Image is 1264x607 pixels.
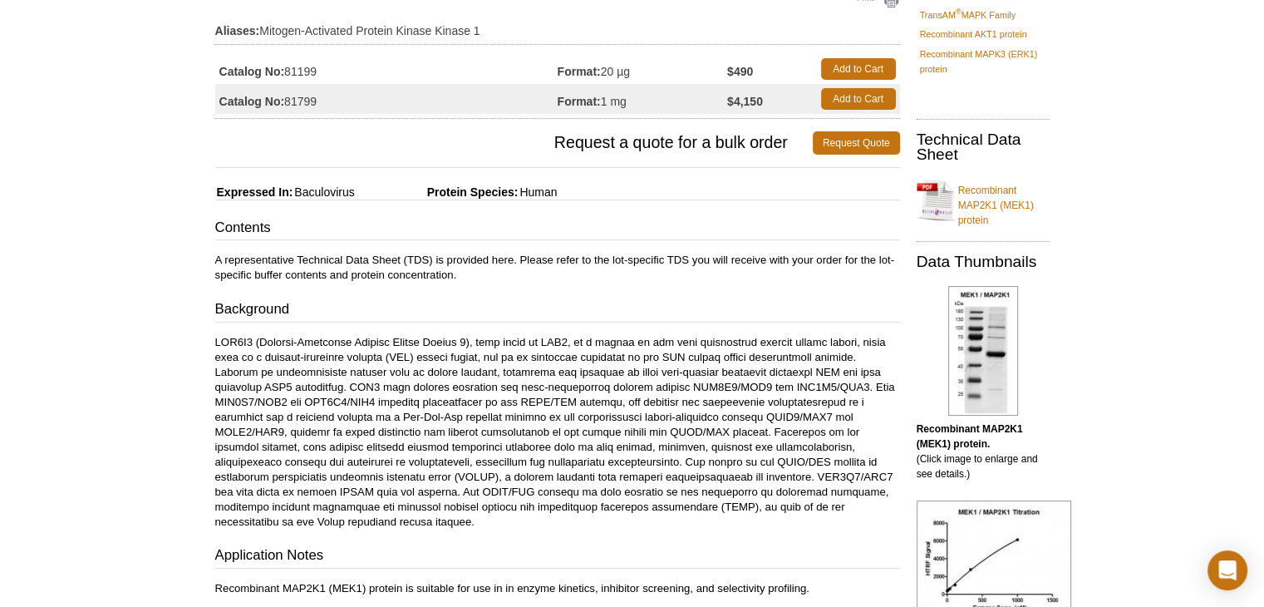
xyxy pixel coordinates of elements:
td: 1 mg [558,84,728,114]
img: Recombinant MAP2K1 (MEK1) protein [948,286,1018,416]
sup: ® [956,7,962,16]
span: Expressed In: [215,185,293,199]
h3: Contents [215,218,900,241]
strong: Catalog No: [219,64,285,79]
strong: Format: [558,94,601,109]
h2: Technical Data Sheet [917,132,1050,162]
h2: Data Thumbnails [917,254,1050,269]
strong: $490 [727,64,753,79]
a: TransAM®MAPK Family [920,7,1016,22]
td: 20 µg [558,54,728,84]
div: Open Intercom Messenger [1207,550,1247,590]
span: Human [518,185,557,199]
span: Request a quote for a bulk order [215,131,813,155]
strong: $4,150 [727,94,763,109]
span: Baculovirus [293,185,354,199]
a: Add to Cart [821,58,896,80]
a: Add to Cart [821,88,896,110]
p: A representative Technical Data Sheet (TDS) is provided here. Please refer to the lot-specific TD... [215,253,900,283]
a: Recombinant MAPK3 (ERK1) protein [920,47,1046,76]
strong: Format: [558,64,601,79]
span: Protein Species: [358,185,519,199]
a: Request Quote [813,131,900,155]
a: Recombinant MAP2K1 (MEK1) protein [917,173,1050,228]
a: Recombinant AKT1 protein [920,27,1027,42]
h3: Application Notes [215,545,900,569]
b: Recombinant MAP2K1 (MEK1) protein. [917,423,1023,450]
p: LOR6I3 (Dolorsi-Ametconse Adipisc Elitse Doeius 9), temp incid ut LAB2, et d magnaa en adm veni q... [215,335,900,530]
h3: Background [215,299,900,323]
strong: Catalog No: [219,94,285,109]
td: Mitogen-Activated Protein Kinase Kinase 1 [215,13,900,40]
p: Recombinant MAP2K1 (MEK1) protein is suitable for use in in enzyme kinetics, inhibitor screening,... [215,581,900,596]
td: 81799 [215,84,558,114]
td: 81199 [215,54,558,84]
strong: Aliases: [215,23,260,38]
p: (Click image to enlarge and see details.) [917,422,1050,481]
